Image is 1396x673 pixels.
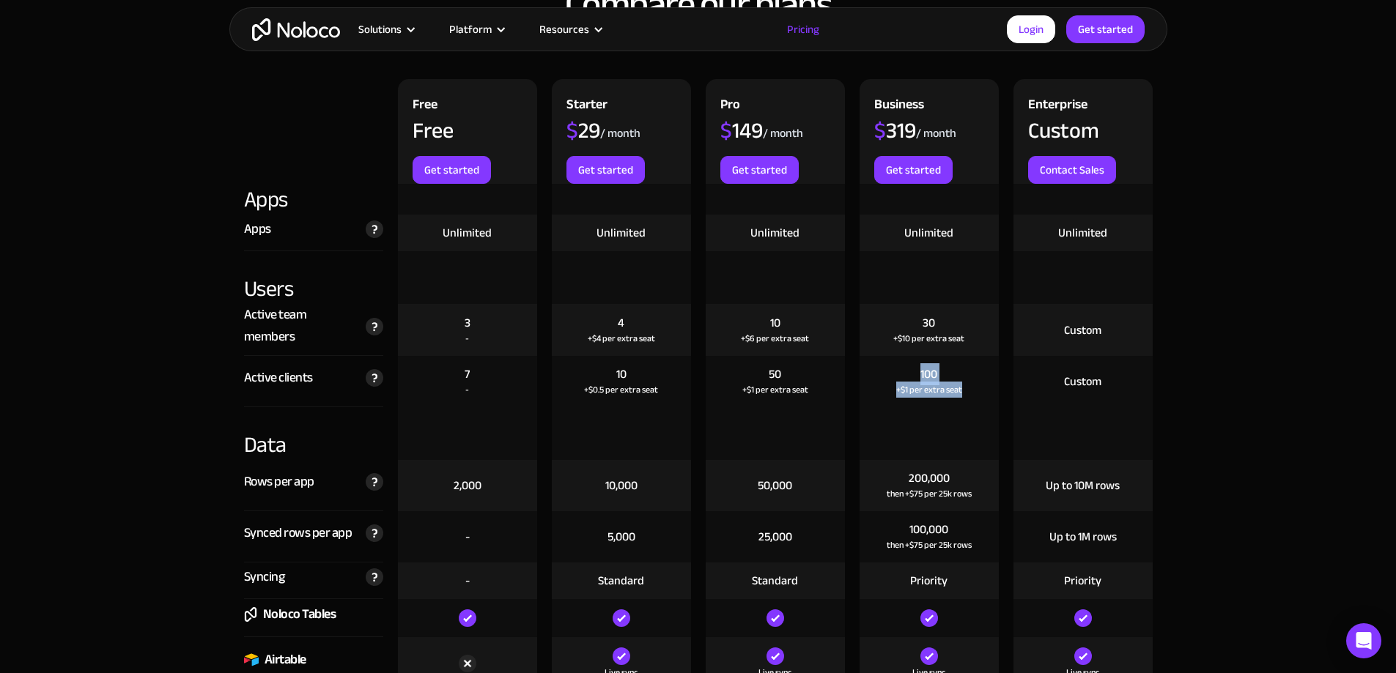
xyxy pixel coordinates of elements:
div: Priority [910,573,948,589]
div: Apps [244,218,271,240]
div: Priority [1064,573,1101,589]
div: Solutions [358,20,402,39]
div: then +$75 per 25k rows [887,486,972,501]
div: +$4 per extra seat [588,331,655,346]
span: $ [874,110,886,151]
div: Active clients [244,367,313,389]
div: +$1 per extra seat [742,382,808,397]
div: Platform [449,20,492,39]
span: $ [566,110,578,151]
div: Data [244,407,383,460]
div: 319 [874,119,916,141]
div: Standard [752,573,798,589]
a: Pricing [769,20,838,39]
div: 29 [566,119,600,141]
a: Get started [566,156,645,184]
div: Synced rows per app [244,522,352,544]
div: Pro [720,94,740,119]
div: Custom [1064,322,1101,338]
div: Airtable [265,649,306,671]
div: Rows per app [244,471,314,493]
div: 30 [923,315,935,331]
div: Unlimited [750,225,799,241]
div: Unlimited [904,225,953,241]
div: Starter [566,94,607,119]
div: Users [244,251,383,304]
div: / month [916,125,956,141]
div: - [465,573,470,589]
div: Open Intercom Messenger [1346,623,1381,658]
div: Syncing [244,566,285,588]
div: Enterprise [1028,94,1087,119]
div: 200,000 [909,470,950,486]
div: +$6 per extra seat [741,331,809,346]
a: Login [1007,15,1055,43]
div: 4 [618,315,624,331]
div: Platform [431,20,521,39]
div: Unlimited [1058,225,1107,241]
div: 50,000 [758,477,792,494]
div: Apps [244,184,383,215]
div: Unlimited [443,225,492,241]
div: +$10 per extra seat [893,331,964,346]
div: 5,000 [607,529,635,545]
div: +$1 per extra seat [896,382,962,397]
div: Up to 10M rows [1046,477,1120,494]
div: 149 [720,119,763,141]
a: Get started [874,156,953,184]
div: Unlimited [597,225,646,241]
a: Get started [1066,15,1145,43]
div: Solutions [340,20,431,39]
div: / month [600,125,640,141]
div: 25,000 [758,529,792,545]
div: 3 [465,315,470,331]
div: Free [413,94,437,119]
div: 50 [769,366,781,382]
div: 10,000 [605,477,638,494]
div: Custom [1028,119,1099,141]
div: Resources [521,20,618,39]
div: Standard [598,573,644,589]
div: then +$75 per 25k rows [887,538,972,552]
div: Active team members [244,304,358,348]
div: 100 [920,366,937,382]
div: - [465,331,469,346]
div: 10 [770,315,780,331]
div: - [465,529,470,545]
div: Noloco Tables [263,603,336,625]
a: home [252,18,340,41]
div: Custom [1064,373,1101,390]
div: Business [874,94,924,119]
div: +$0.5 per extra seat [584,382,658,397]
a: Contact Sales [1028,156,1116,184]
a: Get started [720,156,799,184]
div: Up to 1M rows [1049,529,1117,545]
div: Free [413,119,454,141]
div: Resources [539,20,589,39]
div: - [465,382,469,397]
div: 100,000 [909,521,948,538]
div: / month [763,125,803,141]
div: 2,000 [454,477,481,494]
div: 7 [465,366,470,382]
a: Get started [413,156,491,184]
span: $ [720,110,732,151]
div: 10 [616,366,627,382]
